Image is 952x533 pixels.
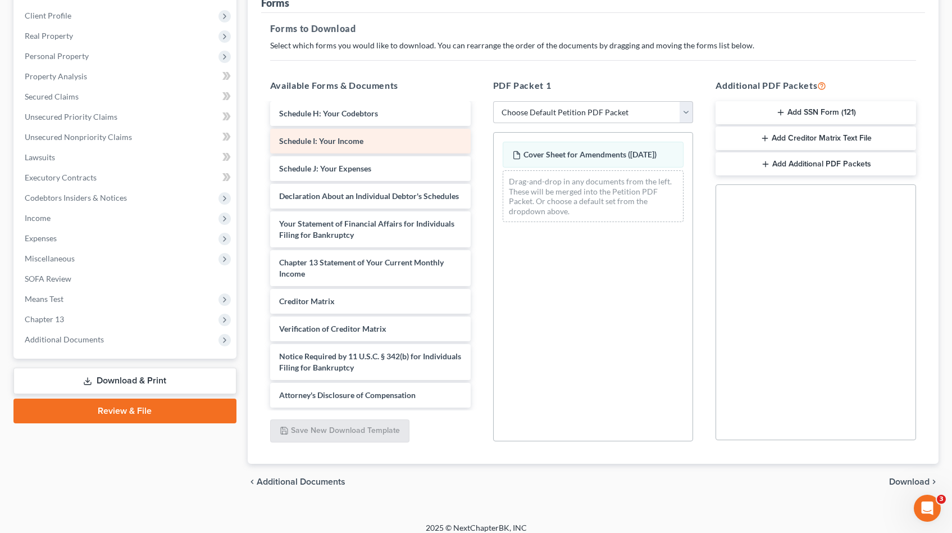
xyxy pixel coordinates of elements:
span: 3 [937,495,946,504]
span: Lawsuits [25,152,55,162]
a: Executory Contracts [16,168,236,188]
button: Add SSN Form (121) [716,101,916,125]
span: Real Property [25,31,73,40]
span: Schedule H: Your Codebtors [279,109,378,118]
span: Expenses [25,233,57,243]
span: Personal Property [25,51,89,61]
a: chevron_left Additional Documents [248,477,345,486]
span: Unsecured Nonpriority Claims [25,132,132,142]
span: Schedule J: Your Expenses [279,164,371,173]
span: Executory Contracts [25,173,97,182]
button: Save New Download Template [270,419,409,443]
h5: Additional PDF Packets [716,79,916,92]
h5: Forms to Download [270,22,916,35]
a: Unsecured Priority Claims [16,107,236,127]
a: Unsecured Nonpriority Claims [16,127,236,147]
a: Property Analysis [16,66,236,87]
span: Secured Claims [25,92,79,101]
a: Download & Print [13,368,236,394]
span: Cover Sheet for Amendments ([DATE]) [523,150,657,159]
button: Download chevron_right [889,477,939,486]
h5: Available Forms & Documents [270,79,471,92]
span: Declaration About an Individual Debtor's Schedules [279,191,459,201]
span: Unsecured Priority Claims [25,112,117,121]
a: Lawsuits [16,147,236,168]
h5: PDF Packet 1 [493,79,694,92]
button: Add Additional PDF Packets [716,152,916,176]
span: Miscellaneous [25,254,75,263]
span: Verification of Creditor Matrix [279,324,386,333]
div: Drag-and-drop in any documents from the left. These will be merged into the Petition PDF Packet. ... [503,170,684,222]
span: Client Profile [25,11,71,20]
span: Chapter 13 Statement of Your Current Monthly Income [279,258,444,278]
span: Creditor Matrix [279,296,335,306]
span: Download [889,477,930,486]
span: SOFA Review [25,274,71,283]
span: Means Test [25,294,63,304]
a: Secured Claims [16,87,236,107]
p: Select which forms you would like to download. You can rearrange the order of the documents by dr... [270,40,916,51]
button: Add Creditor Matrix Text File [716,127,916,150]
span: Income [25,213,51,223]
span: Your Statement of Financial Affairs for Individuals Filing for Bankruptcy [279,219,454,240]
span: Schedule I: Your Income [279,136,363,146]
span: Property Analysis [25,71,87,81]
i: chevron_left [248,477,257,486]
span: Notice Required by 11 U.S.C. § 342(b) for Individuals Filing for Bankruptcy [279,351,461,372]
a: Review & File [13,399,236,423]
span: Attorney's Disclosure of Compensation [279,390,416,400]
span: Additional Documents [25,335,104,344]
span: Chapter 13 [25,314,64,324]
i: chevron_right [930,477,939,486]
iframe: Intercom live chat [914,495,941,522]
a: SOFA Review [16,269,236,289]
span: Codebtors Insiders & Notices [25,193,127,202]
span: Additional Documents [257,477,345,486]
